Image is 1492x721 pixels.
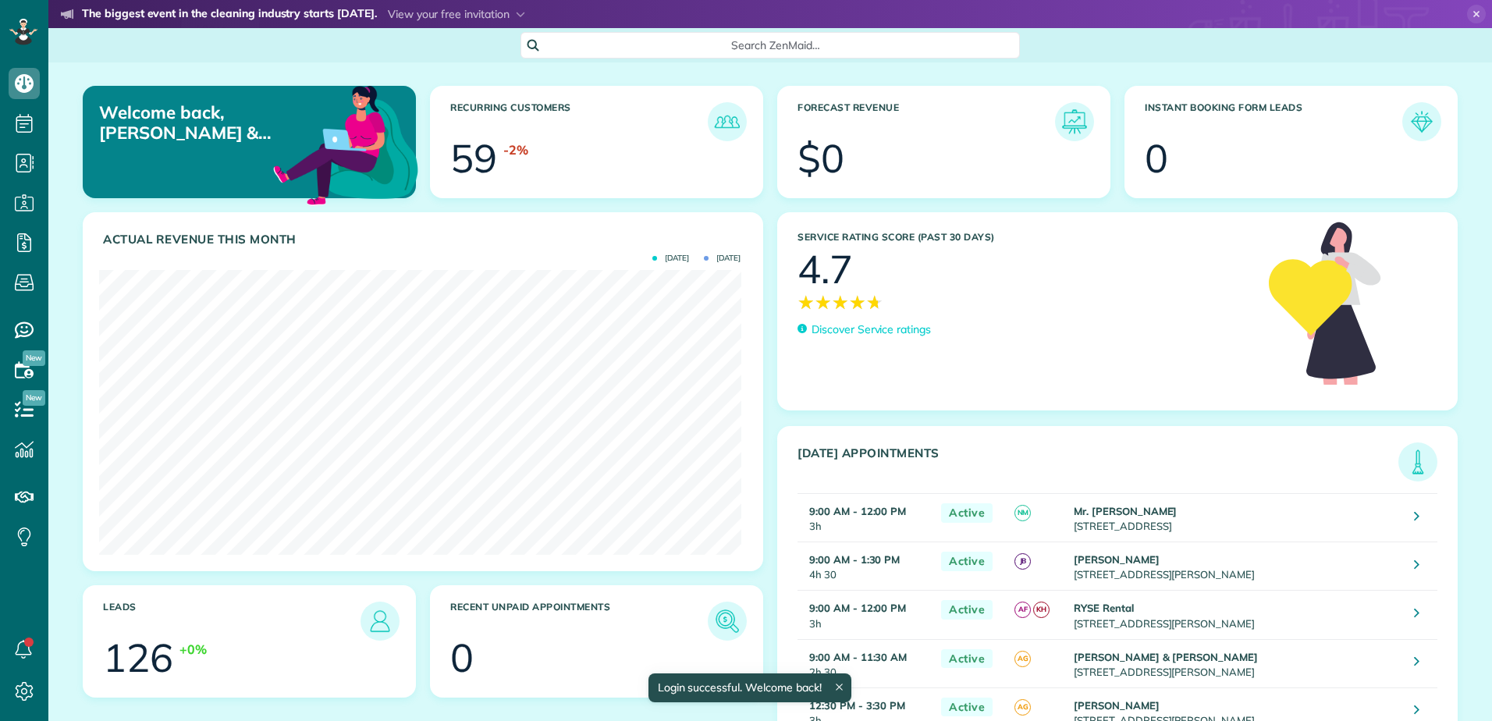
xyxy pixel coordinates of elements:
img: dashboard_welcome-42a62b7d889689a78055ac9021e634bf52bae3f8056760290aed330b23ab8690.png [270,68,421,219]
span: AF [1014,602,1031,618]
span: Active [941,698,993,717]
strong: 9:00 AM - 11:30 AM [809,651,907,663]
span: New [23,350,45,366]
div: 0 [1145,139,1168,178]
td: 2h 30 [798,639,933,687]
h3: Actual Revenue this month [103,233,747,247]
strong: [PERSON_NAME] [1074,553,1160,566]
td: 4h 30 [798,542,933,591]
span: [DATE] [704,254,741,262]
a: Discover Service ratings [798,321,931,338]
div: $0 [798,139,844,178]
h3: Service Rating score (past 30 days) [798,232,1253,243]
span: ★ [815,289,832,316]
span: KH [1033,602,1050,618]
span: [DATE] [652,254,689,262]
span: Active [941,503,993,523]
h3: Instant Booking Form Leads [1145,102,1402,141]
td: [STREET_ADDRESS][PERSON_NAME] [1070,542,1402,591]
td: [STREET_ADDRESS][PERSON_NAME] [1070,591,1402,639]
h3: Forecast Revenue [798,102,1055,141]
img: icon_todays_appointments-901f7ab196bb0bea1936b74009e4eb5ffbc2d2711fa7634e0d609ed5ef32b18b.png [1402,446,1433,478]
img: icon_form_leads-04211a6a04a5b2264e4ee56bc0799ec3eb69b7e499cbb523a139df1d13a81ae0.png [1406,106,1437,137]
td: 3h [798,494,933,542]
div: 59 [450,139,497,178]
h3: Recurring Customers [450,102,708,141]
h3: [DATE] Appointments [798,446,1398,481]
div: -2% [503,141,528,159]
td: [STREET_ADDRESS] [1070,494,1402,542]
span: AG [1014,699,1031,716]
span: Active [941,600,993,620]
span: JB [1014,553,1031,570]
span: ★ [832,289,849,316]
strong: RYSE Rental [1074,602,1134,614]
strong: 9:00 AM - 12:00 PM [809,602,906,614]
img: icon_forecast_revenue-8c13a41c7ed35a8dcfafea3cbb826a0462acb37728057bba2d056411b612bbbe.png [1059,106,1090,137]
div: 0 [450,638,474,677]
p: Welcome back, [PERSON_NAME] & [PERSON_NAME]! [99,102,310,144]
img: icon_unpaid_appointments-47b8ce3997adf2238b356f14209ab4cced10bd1f174958f3ca8f1d0dd7fffeee.png [712,606,743,637]
span: ★ [849,289,866,316]
img: icon_recurring_customers-cf858462ba22bcd05b5a5880d41d6543d210077de5bb9ebc9590e49fd87d84ed.png [712,106,743,137]
span: ★ [798,289,815,316]
div: 126 [103,638,173,677]
span: ★ [866,289,883,316]
strong: 12:30 PM - 3:30 PM [809,699,905,712]
p: Discover Service ratings [812,321,931,338]
strong: Mr. [PERSON_NAME] [1074,505,1177,517]
div: 4.7 [798,250,853,289]
h3: Leads [103,602,361,641]
span: New [23,390,45,406]
div: Login successful. Welcome back! [648,673,851,702]
span: Active [941,649,993,669]
strong: 9:00 AM - 12:00 PM [809,505,906,517]
td: [STREET_ADDRESS][PERSON_NAME] [1070,639,1402,687]
strong: [PERSON_NAME] & [PERSON_NAME] [1074,651,1258,663]
span: AG [1014,651,1031,667]
h3: Recent unpaid appointments [450,602,708,641]
span: Active [941,552,993,571]
img: icon_leads-1bed01f49abd5b7fead27621c3d59655bb73ed531f8eeb49469d10e621d6b896.png [364,606,396,637]
div: +0% [179,641,207,659]
strong: [PERSON_NAME] [1074,699,1160,712]
span: NM [1014,505,1031,521]
td: 3h [798,591,933,639]
strong: The biggest event in the cleaning industry starts [DATE]. [82,6,377,23]
strong: 9:00 AM - 1:30 PM [809,553,900,566]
